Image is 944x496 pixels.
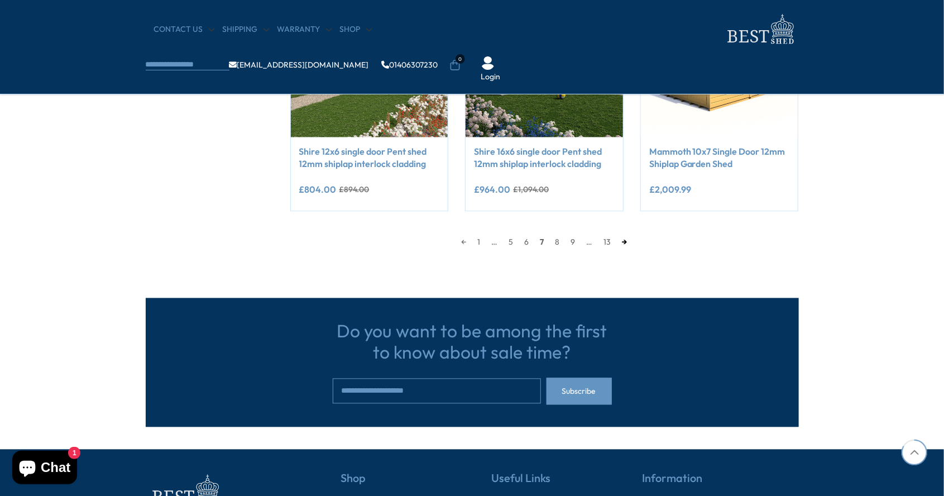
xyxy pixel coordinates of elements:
[474,146,615,171] a: Shire 16x6 single door Pent shed 12mm shiplap interlock cladding
[519,234,535,251] a: 6
[535,234,550,251] span: 7
[154,24,214,35] a: CONTACT US
[333,321,612,364] h3: Do you want to be among the first to know about sale time?
[504,234,519,251] a: 5
[513,186,549,194] del: £1,094.00
[340,24,372,35] a: Shop
[581,234,598,251] span: …
[472,234,486,251] a: 1
[550,234,566,251] a: 8
[474,185,510,194] ins: £964.00
[481,56,495,70] img: User Icon
[223,24,269,35] a: Shipping
[547,378,612,405] button: Subscribe
[299,146,440,171] a: Shire 12x6 single door Pent shed 12mm shiplap interlock cladding
[339,186,370,194] del: £894.00
[721,11,799,47] img: logo
[456,54,465,64] span: 0
[229,61,369,69] a: [EMAIL_ADDRESS][DOMAIN_NAME]
[566,234,581,251] a: 9
[299,185,337,194] ins: £804.00
[382,61,438,69] a: 01406307230
[598,234,617,251] a: 13
[649,146,790,171] a: Mammoth 10x7 Single Door 12mm Shiplap Garden Shed
[481,71,501,83] a: Login
[449,60,461,71] a: 0
[456,234,472,251] a: ←
[486,234,504,251] span: …
[9,451,80,487] inbox-online-store-chat: Shopify online store chat
[277,24,332,35] a: Warranty
[649,185,691,194] ins: £2,009.99
[562,388,596,395] span: Subscribe
[617,234,633,251] a: →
